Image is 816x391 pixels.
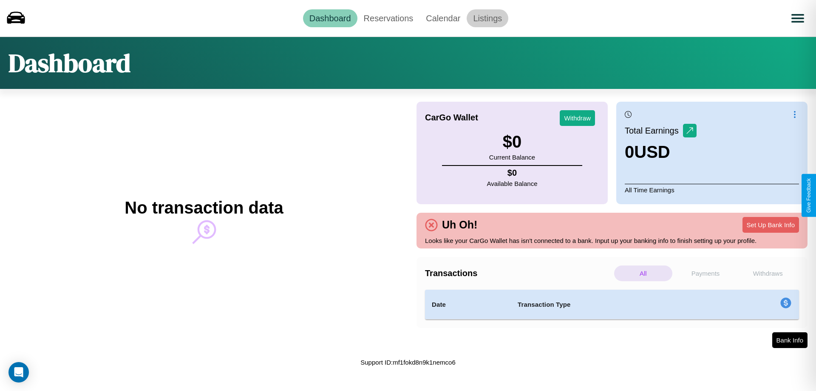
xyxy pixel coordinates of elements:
button: Set Up Bank Info [742,217,799,233]
button: Open menu [786,6,810,30]
p: All [614,265,672,281]
h3: $ 0 [489,132,535,151]
a: Dashboard [303,9,357,27]
h3: 0 USD [625,143,697,162]
a: Reservations [357,9,420,27]
h1: Dashboard [8,46,130,80]
h4: Transactions [425,268,612,278]
p: All Time Earnings [625,184,799,196]
p: Withdraws [739,265,797,281]
button: Bank Info [772,332,807,348]
h4: Uh Oh! [438,219,482,231]
h4: CarGo Wallet [425,113,478,123]
p: Available Balance [487,178,538,189]
h4: Date [432,300,504,310]
h4: $ 0 [487,168,538,178]
table: simple table [425,290,799,320]
div: Give Feedback [806,178,812,213]
p: Payments [677,265,735,281]
p: Looks like your CarGo Wallet has isn't connected to a bank. Input up your banking info to finish ... [425,235,799,246]
p: Support ID: mf1fokd8n9k1nemco6 [360,357,455,368]
p: Current Balance [489,151,535,163]
a: Calendar [419,9,467,27]
button: Withdraw [560,110,595,126]
h2: No transaction data [125,198,283,217]
div: Open Intercom Messenger [8,362,29,382]
a: Listings [467,9,508,27]
h4: Transaction Type [518,300,711,310]
p: Total Earnings [625,123,683,138]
